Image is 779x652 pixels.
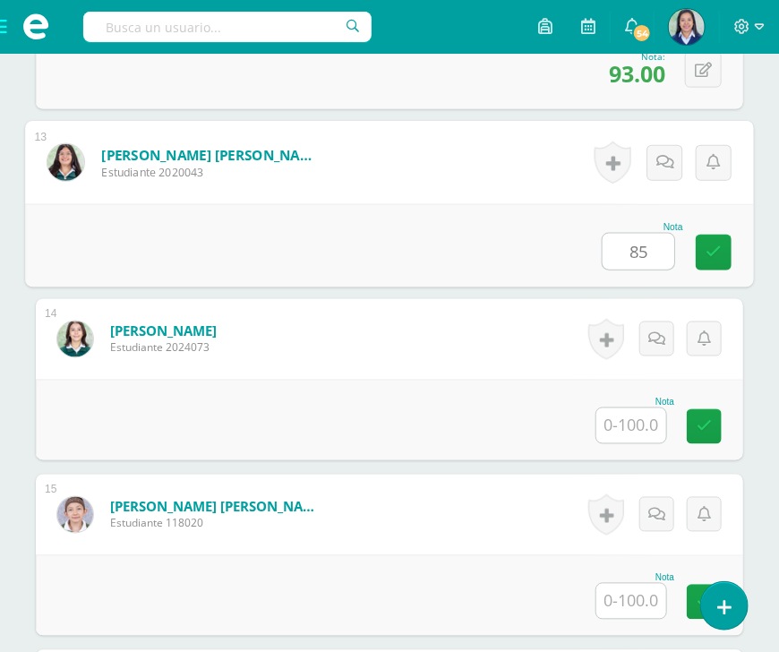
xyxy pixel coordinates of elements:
span: 54 [632,23,652,43]
span: Estudiante 2020043 [101,164,322,180]
img: 1264730fb0e608687ae5125317ab187c.png [57,497,93,533]
a: [PERSON_NAME] [PERSON_NAME] [110,498,325,516]
a: [PERSON_NAME] [PERSON_NAME] [101,146,322,165]
input: 0-100.0 [596,584,666,619]
div: Nota [595,573,674,583]
div: Nota: [609,50,665,63]
input: Busca un usuario... [83,12,372,42]
img: 7e0dc64fe499dd91c09771069845b0f1.png [57,322,93,357]
a: [PERSON_NAME] [110,322,217,340]
div: Nota [595,398,674,407]
input: 0-100.0 [603,234,674,270]
img: 4b77932688ec592a7a01a6efedaf3f14.png [47,144,84,181]
span: Estudiante 118020 [110,516,325,531]
span: Estudiante 2024073 [110,340,217,356]
img: aa46adbeae2c5bf295b4e5bf5615201a.png [669,9,705,45]
input: 0-100.0 [596,408,666,443]
div: Nota [602,223,683,233]
span: 93.00 [609,58,665,89]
